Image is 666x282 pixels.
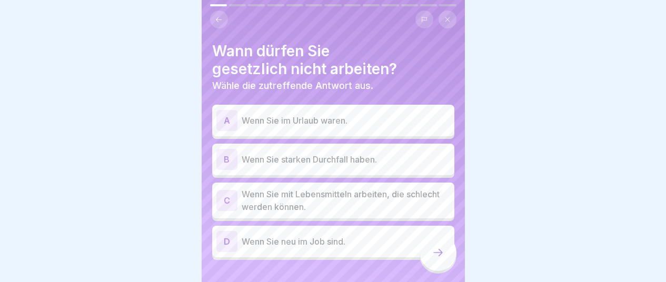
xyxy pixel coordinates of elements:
p: Wenn Sie mit Lebensmitteln arbeiten, die schlecht werden können. [242,188,450,213]
h4: Wann dürfen Sie gesetzlich nicht arbeiten? [212,42,454,78]
p: Wenn Sie im Urlaub waren. [242,114,450,127]
p: Wähle die zutreffende Antwort aus. [212,80,454,92]
p: Wenn Sie starken Durchfall haben. [242,153,450,166]
div: A [216,110,237,131]
div: C [216,190,237,211]
div: B [216,149,237,170]
div: D [216,231,237,252]
p: Wenn Sie neu im Job sind. [242,235,450,248]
